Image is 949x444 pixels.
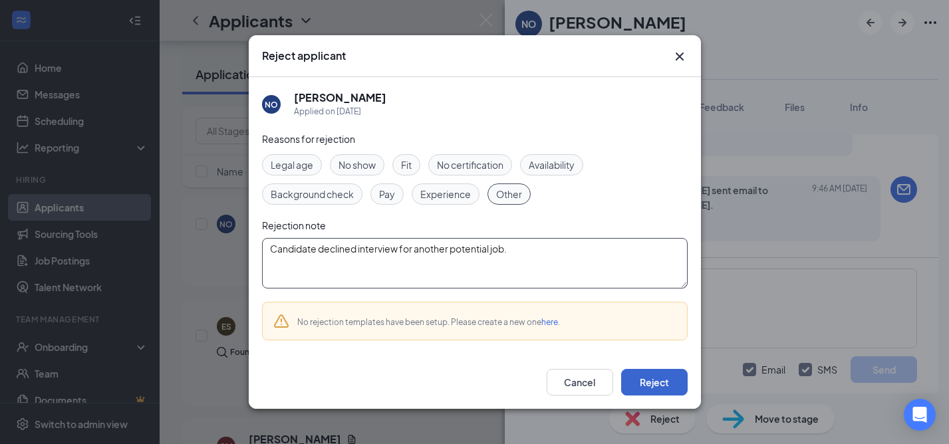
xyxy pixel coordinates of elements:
svg: Cross [672,49,688,64]
span: No show [339,158,376,172]
span: Pay [379,187,395,201]
button: Cancel [547,369,613,395]
button: Reject [621,369,688,395]
h5: [PERSON_NAME] [294,90,386,105]
div: NO [265,99,278,110]
span: Legal age [271,158,313,172]
span: Experience [420,187,471,201]
span: No rejection templates have been setup. Please create a new one . [297,317,560,327]
div: Open Intercom Messenger [904,399,936,431]
span: Reasons for rejection [262,133,355,145]
svg: Warning [273,313,289,329]
span: Fit [401,158,412,172]
span: Rejection note [262,219,326,231]
textarea: Candidate declined interview for another potential job. [262,238,688,288]
h3: Reject applicant [262,49,346,63]
span: Other [496,187,522,201]
a: here [541,317,558,327]
span: Background check [271,187,354,201]
span: Availability [529,158,575,172]
button: Close [672,49,688,64]
div: Applied on [DATE] [294,105,386,118]
span: No certification [437,158,503,172]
